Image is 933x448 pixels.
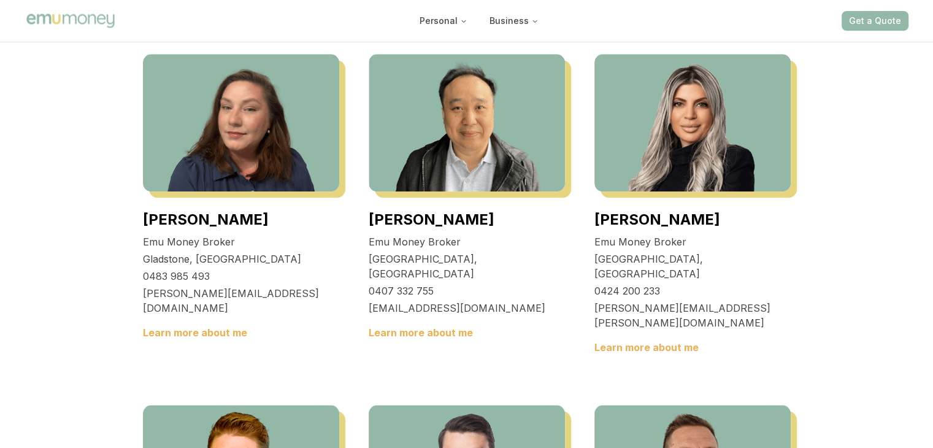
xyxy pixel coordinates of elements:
[143,210,269,228] a: [PERSON_NAME]
[369,234,565,249] p: Emu Money Broker
[143,234,339,249] p: Emu Money Broker
[594,284,791,298] p: 0424 200 233
[143,54,339,191] img: Erin Shield, Emu Money Broker
[594,252,791,281] p: [GEOGRAPHIC_DATA], [GEOGRAPHIC_DATA]
[369,210,494,228] a: [PERSON_NAME]
[842,11,908,31] button: Get a Quote
[410,10,477,32] button: Personal
[143,326,247,339] a: Learn more about me
[369,284,565,298] p: 0407 332 755
[369,301,565,315] p: [EMAIL_ADDRESS][DOMAIN_NAME]
[143,252,339,266] p: Gladstone, [GEOGRAPHIC_DATA]
[369,54,565,191] img: Eujin Ooi, Emu Money Broker
[594,234,791,249] p: Emu Money Broker
[143,286,339,315] p: [PERSON_NAME][EMAIL_ADDRESS][DOMAIN_NAME]
[594,301,791,330] p: [PERSON_NAME][EMAIL_ADDRESS][PERSON_NAME][DOMAIN_NAME]
[143,269,339,284] p: 0483 985 493
[369,252,565,281] p: [GEOGRAPHIC_DATA], [GEOGRAPHIC_DATA]
[594,210,720,228] a: [PERSON_NAME]
[25,12,117,29] img: Emu Money
[369,326,473,339] a: Learn more about me
[594,54,791,191] img: Evette Abdo, Emu Money Broker
[480,10,548,32] button: Business
[594,341,699,353] a: Learn more about me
